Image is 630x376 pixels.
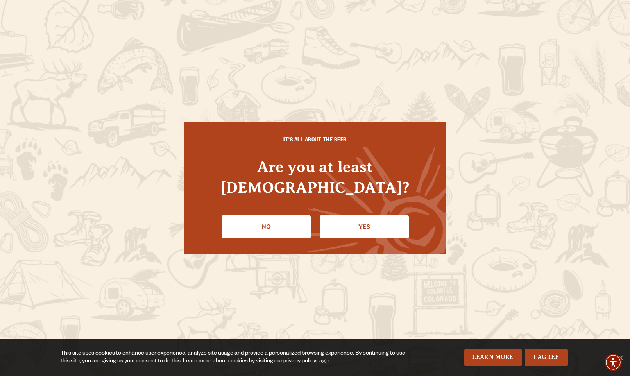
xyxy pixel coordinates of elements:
[525,349,568,366] a: I Agree
[200,138,430,145] h6: IT'S ALL ABOUT THE BEER
[61,350,415,365] div: This site uses cookies to enhance user experience, analyze site usage and provide a personalized ...
[605,354,622,371] div: Accessibility Menu
[200,156,430,198] h4: Are you at least [DEMOGRAPHIC_DATA]?
[320,215,409,238] a: Confirm I'm 21 or older
[222,215,311,238] a: No
[283,358,316,365] a: privacy policy
[464,349,522,366] a: Learn More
